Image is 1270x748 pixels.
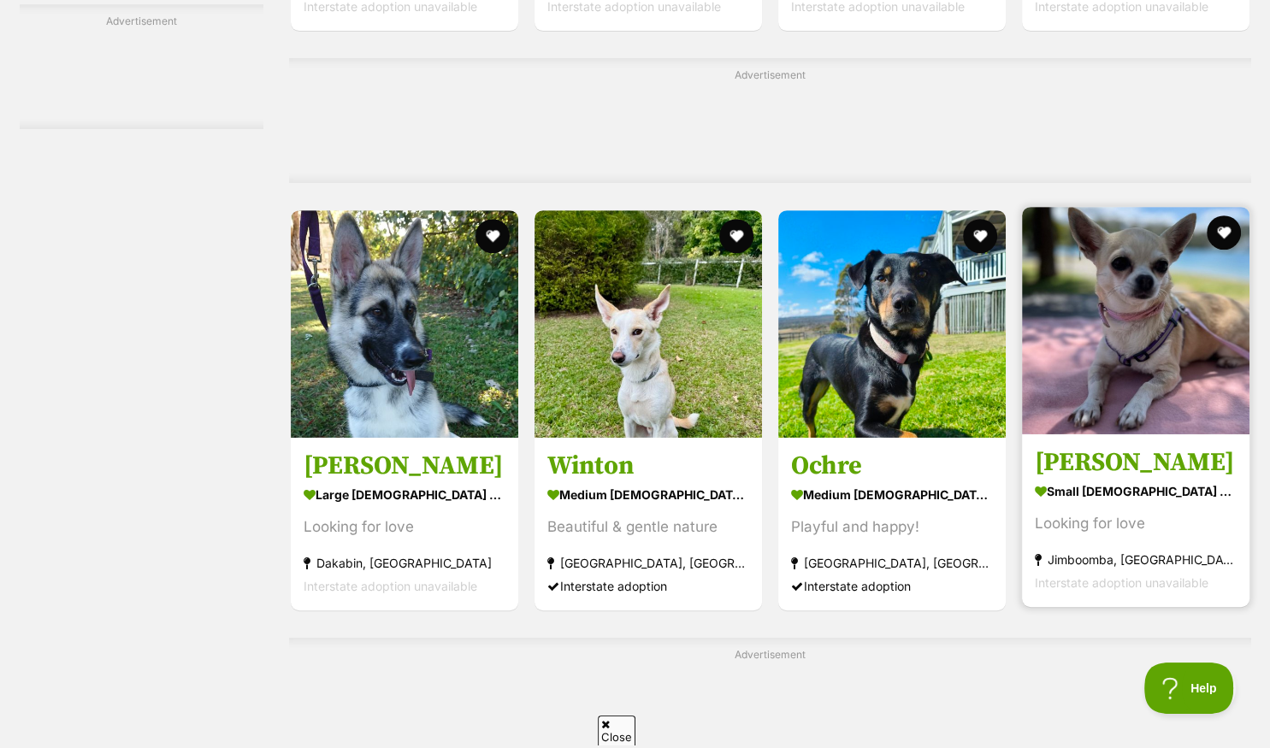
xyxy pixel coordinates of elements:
[535,437,762,610] a: Winton medium [DEMOGRAPHIC_DATA] Dog Beautiful & gentle nature [GEOGRAPHIC_DATA], [GEOGRAPHIC_DAT...
[791,574,993,598] div: Interstate adoption
[598,716,635,745] span: Close
[791,515,993,539] div: Playful and happy!
[547,482,749,507] strong: medium [DEMOGRAPHIC_DATA] Dog
[778,437,1006,610] a: Ochre medium [DEMOGRAPHIC_DATA] Dog Playful and happy! [GEOGRAPHIC_DATA], [GEOGRAPHIC_DATA] Inter...
[1144,663,1236,714] iframe: Help Scout Beacon - Open
[289,58,1251,183] div: Advertisement
[778,210,1006,438] img: Ochre - Australian Kelpie Dog
[547,450,749,482] h3: Winton
[1035,446,1237,479] h3: [PERSON_NAME]
[1035,512,1237,535] div: Looking for love
[304,515,505,539] div: Looking for love
[1022,433,1249,607] a: [PERSON_NAME] small [DEMOGRAPHIC_DATA] Dog Looking for love Jimboomba, [GEOGRAPHIC_DATA] Intersta...
[1035,479,1237,504] strong: small [DEMOGRAPHIC_DATA] Dog
[1022,207,1249,434] img: Minnie - Chihuahua Dog
[304,482,505,507] strong: large [DEMOGRAPHIC_DATA] Dog
[719,219,753,253] button: favourite
[547,574,749,598] div: Interstate adoption
[291,210,518,438] img: Bertie - Alaskan Malamute x German Shepherd Dog
[1035,548,1237,571] strong: Jimboomba, [GEOGRAPHIC_DATA]
[291,437,518,610] a: [PERSON_NAME] large [DEMOGRAPHIC_DATA] Dog Looking for love Dakabin, [GEOGRAPHIC_DATA] Interstate...
[963,219,997,253] button: favourite
[791,482,993,507] strong: medium [DEMOGRAPHIC_DATA] Dog
[304,450,505,482] h3: [PERSON_NAME]
[547,551,749,574] strong: [GEOGRAPHIC_DATA], [GEOGRAPHIC_DATA]
[547,515,749,539] div: Beautiful & gentle nature
[304,551,505,574] strong: Dakabin, [GEOGRAPHIC_DATA]
[1207,215,1241,250] button: favourite
[304,579,477,593] span: Interstate adoption unavailable
[791,450,993,482] h3: Ochre
[476,219,510,253] button: favourite
[791,551,993,574] strong: [GEOGRAPHIC_DATA], [GEOGRAPHIC_DATA]
[535,210,762,438] img: Winton - Border Collie x Australian Kelpie Dog
[20,4,263,129] div: Advertisement
[1035,575,1208,590] span: Interstate adoption unavailable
